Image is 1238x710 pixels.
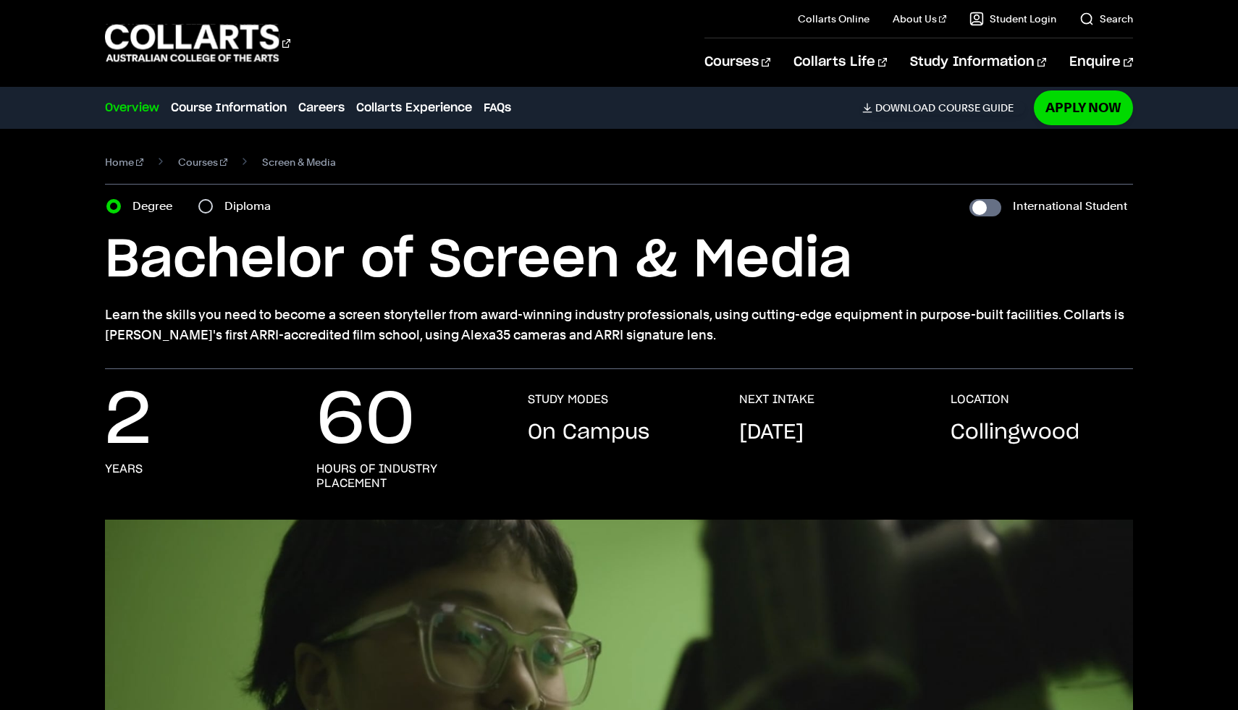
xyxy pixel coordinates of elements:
h3: LOCATION [951,392,1009,407]
p: Collingwood [951,418,1079,447]
label: Diploma [224,196,279,216]
p: Learn the skills you need to become a screen storyteller from award-winning industry professional... [105,305,1132,345]
p: 2 [105,392,151,450]
a: Careers [298,99,345,117]
a: Overview [105,99,159,117]
p: [DATE] [739,418,804,447]
a: Student Login [969,12,1056,26]
a: Apply Now [1034,90,1133,124]
label: International Student [1013,196,1127,216]
h1: Bachelor of Screen & Media [105,228,1132,293]
h3: STUDY MODES [528,392,608,407]
label: Degree [132,196,181,216]
p: 60 [316,392,415,450]
div: Go to homepage [105,22,290,64]
a: Course Information [171,99,287,117]
h3: years [105,462,143,476]
h3: NEXT INTAKE [739,392,814,407]
a: Collarts Online [798,12,869,26]
h3: hours of industry placement [316,462,499,491]
a: DownloadCourse Guide [862,101,1025,114]
a: Courses [178,152,227,172]
a: Courses [704,38,770,86]
a: Collarts Life [793,38,887,86]
a: FAQs [484,99,511,117]
a: Collarts Experience [356,99,472,117]
span: Screen & Media [262,152,336,172]
a: About Us [893,12,946,26]
a: Home [105,152,143,172]
a: Search [1079,12,1133,26]
a: Study Information [910,38,1046,86]
span: Download [875,101,935,114]
a: Enquire [1069,38,1132,86]
p: On Campus [528,418,649,447]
